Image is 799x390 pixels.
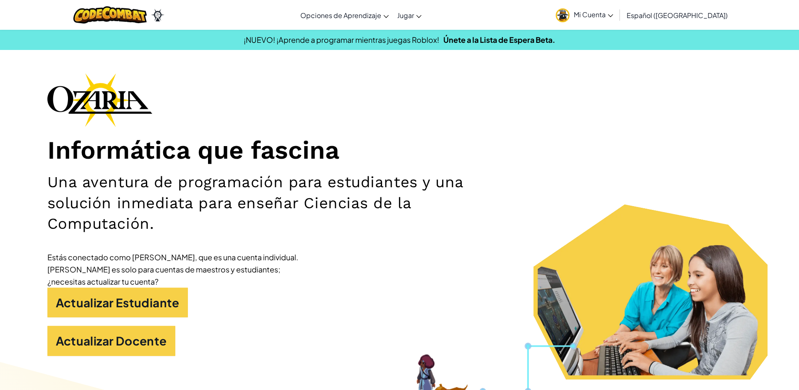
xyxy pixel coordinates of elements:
img: avatar [556,8,570,22]
a: Jugar [393,4,426,26]
span: Jugar [397,11,414,20]
span: Opciones de Aprendizaje [300,11,381,20]
div: Estás conectado como [PERSON_NAME], que es una cuenta individual. [PERSON_NAME] es solo para cuen... [47,251,299,288]
a: Opciones de Aprendizaje [296,4,393,26]
h2: Una aventura de programación para estudiantes y una solución inmediata para enseñar Ciencias de l... [47,172,520,234]
a: Actualizar Docente [47,326,175,356]
a: Actualizar Estudiante [47,288,188,318]
img: Ozaria branding logo [47,73,152,127]
span: ¡NUEVO! ¡Aprende a programar mientras juegas Roblox! [244,35,439,44]
a: Únete a la Lista de Espera Beta. [443,35,555,44]
img: Ozaria [151,9,164,21]
h1: Informática que fascina [47,135,752,166]
span: Español ([GEOGRAPHIC_DATA]) [627,11,728,20]
img: CodeCombat logo [73,6,147,24]
span: Mi Cuenta [574,10,613,19]
a: Español ([GEOGRAPHIC_DATA]) [622,4,732,26]
a: Mi Cuenta [552,2,617,28]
